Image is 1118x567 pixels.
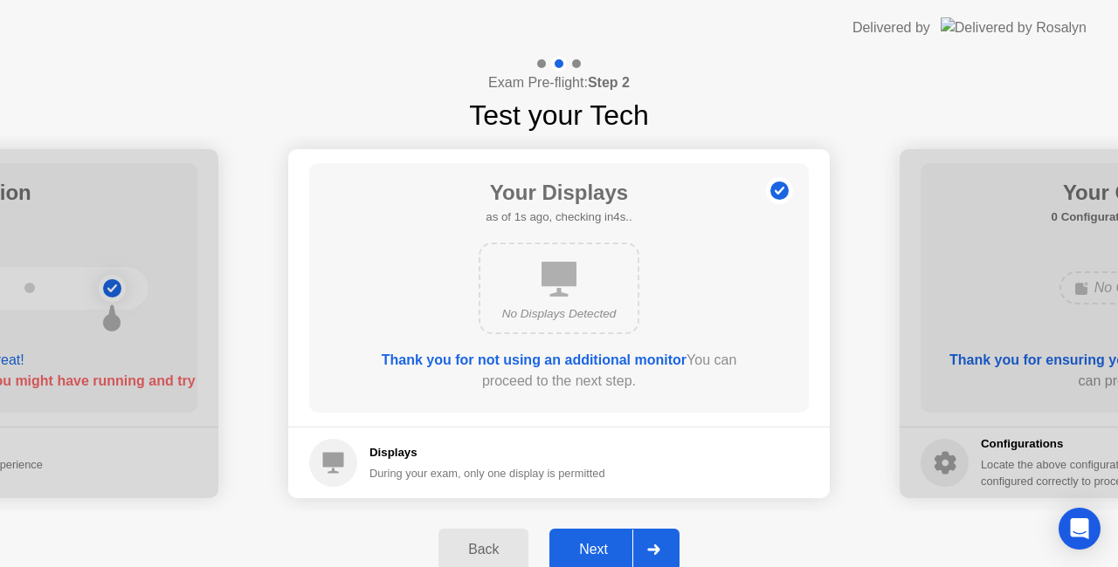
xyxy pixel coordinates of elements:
div: Open Intercom Messenger [1059,508,1101,550]
h5: as of 1s ago, checking in4s.. [486,208,631,226]
div: You can proceed to the next step. [359,350,759,392]
img: Delivered by Rosalyn [941,17,1087,38]
b: Step 2 [588,75,630,90]
div: No Displays Detected [494,305,624,323]
h1: Your Displays [486,177,631,208]
b: Thank you for not using an additional monitor [382,352,687,367]
h4: Exam Pre-flight: [488,72,630,93]
div: Delivered by [852,17,930,38]
div: Next [555,542,632,557]
h5: Displays [369,444,605,461]
h1: Test your Tech [469,94,649,136]
div: During your exam, only one display is permitted [369,465,605,482]
div: Back [444,542,523,557]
